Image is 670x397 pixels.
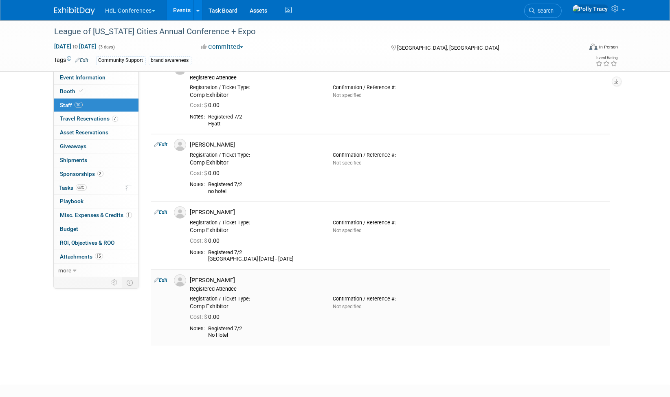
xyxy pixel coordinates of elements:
span: Cost: $ [190,170,209,176]
a: Edit [154,277,168,283]
div: [PERSON_NAME] [190,141,607,149]
span: Giveaways [60,143,87,149]
span: 7 [112,116,118,122]
div: Confirmation / Reference #: [333,152,464,158]
span: 0.00 [190,102,223,108]
span: Not specified [333,160,362,166]
span: 15 [95,253,103,259]
span: Budget [60,226,79,232]
a: Sponsorships2 [54,167,138,181]
span: 0.00 [190,237,223,244]
button: Committed [198,43,246,51]
div: Registered Attendee [190,286,607,292]
div: brand awareness [149,56,191,65]
span: Staff [60,102,83,108]
div: Comp Exhibitor [190,303,321,310]
a: Playbook [54,195,138,208]
span: 63% [76,184,87,191]
div: Registered 7/2 no hotel [209,181,607,195]
div: Comp Exhibitor [190,92,321,99]
span: Booth [60,88,85,94]
div: Notes: [190,325,205,332]
span: 10 [75,102,83,108]
div: Registration / Ticket Type: [190,152,321,158]
img: Polly Tracy [572,4,608,13]
td: Personalize Event Tab Strip [108,277,122,288]
div: Notes: [190,181,205,188]
span: 1 [126,212,132,218]
div: Registration / Ticket Type: [190,296,321,302]
a: Search [524,4,562,18]
div: Notes: [190,249,205,256]
div: Confirmation / Reference #: [333,219,464,226]
img: Format-Inperson.png [589,44,598,50]
a: Tasks63% [54,181,138,195]
span: Not specified [333,228,362,233]
span: [DATE] [DATE] [54,43,97,50]
div: Comp Exhibitor [190,159,321,167]
span: Event Information [60,74,106,81]
a: Giveaways [54,140,138,153]
a: Edit [75,57,89,63]
div: Registered 7/2 Hyatt [209,114,607,127]
div: Comp Exhibitor [190,227,321,234]
div: Notes: [190,114,205,120]
img: Associate-Profile-5.png [174,274,186,287]
div: Registered 7/2 No Hotel [209,325,607,339]
td: Toggle Event Tabs [122,277,138,288]
td: Tags [54,56,89,65]
a: Budget [54,222,138,236]
span: [GEOGRAPHIC_DATA], [GEOGRAPHIC_DATA] [397,45,499,51]
div: [PERSON_NAME] [190,208,607,216]
span: 0.00 [190,170,223,176]
span: Asset Reservations [60,129,109,136]
span: Search [535,8,554,14]
a: Asset Reservations [54,126,138,139]
div: Community Support [96,56,146,65]
a: Edit [154,142,168,147]
div: League of [US_STATE] Cities Annual Conference + Expo [52,24,570,39]
a: more [54,264,138,277]
span: Playbook [60,198,84,204]
span: Sponsorships [60,171,103,177]
div: Event Format [534,42,618,55]
a: Staff10 [54,99,138,112]
div: [PERSON_NAME] [190,276,607,284]
a: Event Information [54,71,138,84]
div: Event Rating [595,56,617,60]
div: Registration / Ticket Type: [190,84,321,91]
a: Booth [54,85,138,98]
span: Cost: $ [190,237,209,244]
i: Booth reservation complete [79,89,83,93]
span: Not specified [333,92,362,98]
span: 0.00 [190,314,223,320]
div: In-Person [599,44,618,50]
a: Edit [154,209,168,215]
span: Cost: $ [190,314,209,320]
a: Attachments15 [54,250,138,263]
span: Misc. Expenses & Credits [60,212,132,218]
span: 2 [97,171,103,177]
div: Confirmation / Reference #: [333,296,464,302]
div: Registered 7/2 [GEOGRAPHIC_DATA] [DATE] - [DATE] [209,249,607,263]
span: Shipments [60,157,88,163]
a: ROI, Objectives & ROO [54,236,138,250]
div: Confirmation / Reference #: [333,84,464,91]
span: Tasks [59,184,87,191]
div: Registered Attendee [190,75,607,81]
span: more [59,267,72,274]
a: Travel Reservations7 [54,112,138,125]
span: Travel Reservations [60,115,118,122]
a: Misc. Expenses & Credits1 [54,208,138,222]
img: Associate-Profile-5.png [174,139,186,151]
div: Registration / Ticket Type: [190,219,321,226]
span: (3 days) [98,44,115,50]
span: Attachments [60,253,103,260]
img: ExhibitDay [54,7,95,15]
img: Associate-Profile-5.png [174,206,186,219]
span: Cost: $ [190,102,209,108]
span: to [72,43,79,50]
span: Not specified [333,304,362,309]
a: Shipments [54,154,138,167]
span: ROI, Objectives & ROO [60,239,115,246]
